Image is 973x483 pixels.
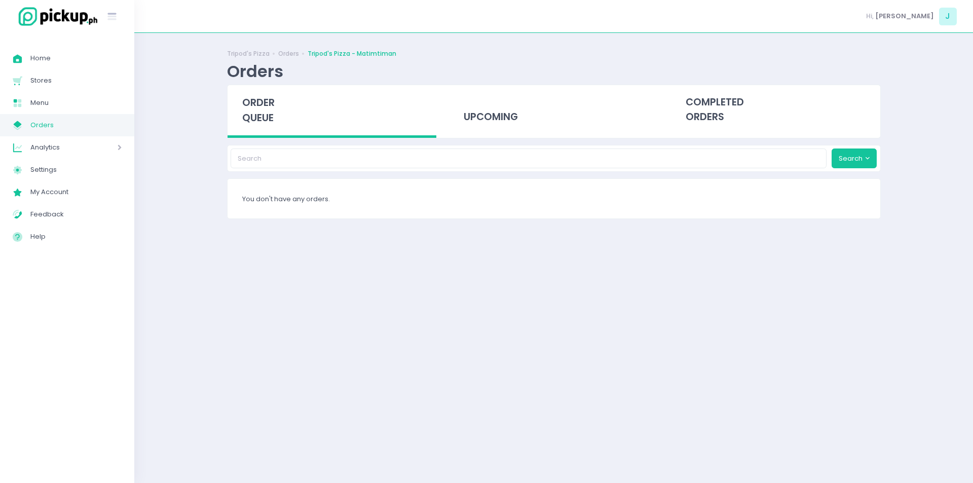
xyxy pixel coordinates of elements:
[30,96,122,109] span: Menu
[242,96,275,125] span: order queue
[30,52,122,65] span: Home
[30,230,122,243] span: Help
[231,148,827,168] input: Search
[30,119,122,132] span: Orders
[278,49,299,58] a: Orders
[30,74,122,87] span: Stores
[227,61,283,81] div: Orders
[227,49,270,58] a: Tripod's Pizza
[30,141,89,154] span: Analytics
[449,85,658,135] div: upcoming
[30,163,122,176] span: Settings
[308,49,396,58] a: Tripod's Pizza - Matimtiman
[30,208,122,221] span: Feedback
[228,179,880,218] div: You don't have any orders.
[30,185,122,199] span: My Account
[832,148,877,168] button: Search
[671,85,880,135] div: completed orders
[13,6,99,27] img: logo
[875,11,934,21] span: [PERSON_NAME]
[939,8,957,25] span: J
[866,11,874,21] span: Hi,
